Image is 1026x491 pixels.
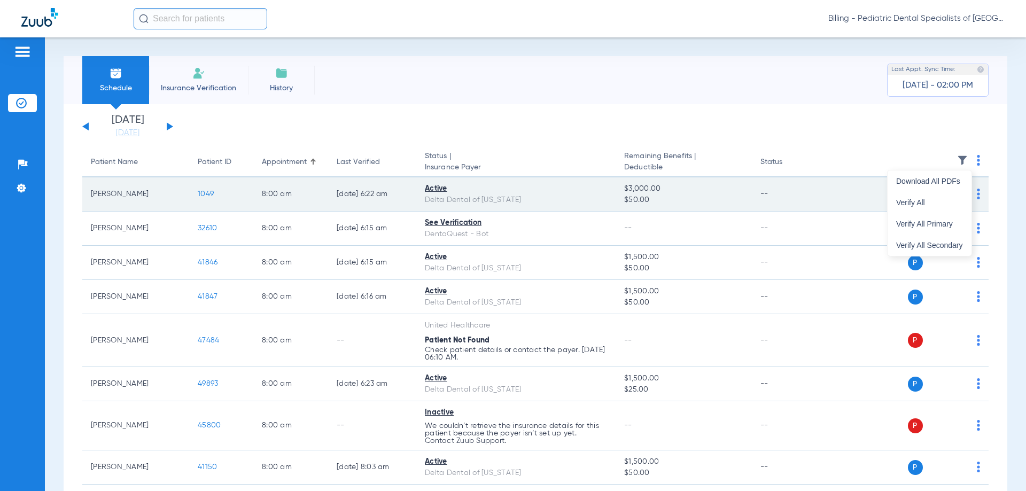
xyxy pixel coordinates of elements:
span: Verify All Primary [896,220,963,228]
iframe: Chat Widget [973,440,1026,491]
span: Download All PDFs [896,177,963,185]
span: Verify All [896,199,963,206]
span: Verify All Secondary [896,241,963,249]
